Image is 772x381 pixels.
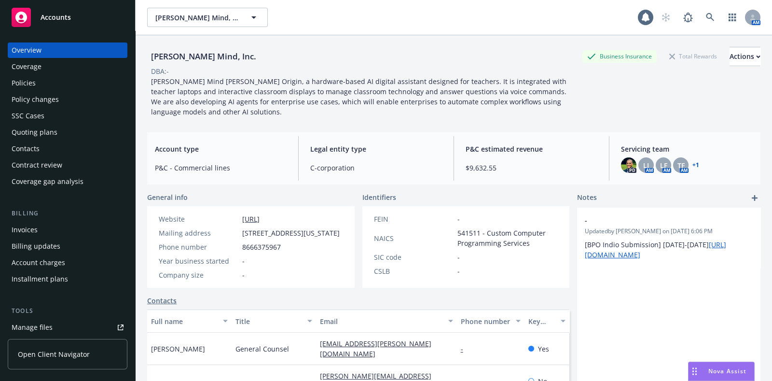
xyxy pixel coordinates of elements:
[12,239,60,254] div: Billing updates
[585,240,753,260] p: [BPO Indio Submission] [DATE]-[DATE]
[708,367,746,375] span: Nova Assist
[8,271,127,287] a: Installment plans
[12,320,53,335] div: Manage files
[8,92,127,107] a: Policy changes
[18,349,90,359] span: Open Client Navigator
[12,108,44,124] div: SSC Cases
[159,228,238,238] div: Mailing address
[466,163,597,173] span: $9,632.55
[8,239,127,254] a: Billing updates
[538,344,549,354] span: Yes
[151,66,169,76] div: DBA: -
[8,141,127,156] a: Contacts
[159,214,238,224] div: Website
[242,214,260,224] a: [URL]
[749,192,760,204] a: add
[155,163,287,173] span: P&C - Commercial lines
[12,75,36,91] div: Policies
[151,316,217,326] div: Full name
[235,316,302,326] div: Title
[374,233,454,243] div: NAICS
[457,214,460,224] span: -
[159,270,238,280] div: Company size
[701,8,720,27] a: Search
[12,141,40,156] div: Contacts
[242,242,281,252] span: 8666375967
[147,296,177,306] a: Contacts
[8,4,127,31] a: Accounts
[461,316,510,326] div: Phone number
[12,92,59,107] div: Policy changes
[151,77,568,116] span: [PERSON_NAME] Mind [PERSON_NAME] Origin, a hardware-based AI digital assistant designed for teach...
[585,227,753,236] span: Updated by [PERSON_NAME] on [DATE] 6:06 PM
[147,8,268,27] button: [PERSON_NAME] Mind, Inc.
[678,8,698,27] a: Report a Bug
[643,160,649,170] span: LI
[232,310,316,333] button: Title
[457,266,460,276] span: -
[8,209,127,218] div: Billing
[12,174,83,189] div: Coverage gap analysis
[457,252,460,262] span: -
[8,59,127,74] a: Coverage
[242,256,245,266] span: -
[660,160,667,170] span: LF
[12,157,62,173] div: Contract review
[12,271,68,287] div: Installment plans
[374,214,454,224] div: FEIN
[147,50,260,63] div: [PERSON_NAME] Mind, Inc.
[577,192,597,204] span: Notes
[461,344,471,353] a: -
[8,320,127,335] a: Manage files
[457,310,524,333] button: Phone number
[12,222,38,238] div: Invoices
[8,157,127,173] a: Contract review
[621,157,636,173] img: photo
[151,344,205,354] span: [PERSON_NAME]
[8,222,127,238] a: Invoices
[159,242,238,252] div: Phone number
[147,310,232,333] button: Full name
[155,144,287,154] span: Account type
[677,160,685,170] span: TF
[457,228,558,248] span: 541511 - Custom Computer Programming Services
[8,255,127,270] a: Account charges
[8,42,127,58] a: Overview
[242,270,245,280] span: -
[12,42,41,58] div: Overview
[577,208,760,268] div: -Updatedby [PERSON_NAME] on [DATE] 6:06 PM[BPO Indio Submission] [DATE]-[DATE][URL][DOMAIN_NAME]
[374,252,454,262] div: SIC code
[41,14,71,21] span: Accounts
[688,362,755,381] button: Nova Assist
[320,339,431,358] a: [EMAIL_ADDRESS][PERSON_NAME][DOMAIN_NAME]
[692,162,699,168] a: +1
[316,310,457,333] button: Email
[155,13,239,23] span: [PERSON_NAME] Mind, Inc.
[528,316,555,326] div: Key contact
[730,47,760,66] button: Actions
[12,255,65,270] div: Account charges
[12,125,57,140] div: Quoting plans
[374,266,454,276] div: CSLB
[689,362,701,381] div: Drag to move
[242,228,340,238] span: [STREET_ADDRESS][US_STATE]
[621,144,753,154] span: Servicing team
[12,59,41,74] div: Coverage
[8,306,127,316] div: Tools
[582,50,657,62] div: Business Insurance
[310,163,442,173] span: C-corporation
[320,316,442,326] div: Email
[159,256,238,266] div: Year business started
[585,215,728,226] span: -
[8,75,127,91] a: Policies
[664,50,722,62] div: Total Rewards
[466,144,597,154] span: P&C estimated revenue
[362,192,396,202] span: Identifiers
[723,8,742,27] a: Switch app
[8,108,127,124] a: SSC Cases
[8,174,127,189] a: Coverage gap analysis
[235,344,289,354] span: General Counsel
[524,310,569,333] button: Key contact
[656,8,675,27] a: Start snowing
